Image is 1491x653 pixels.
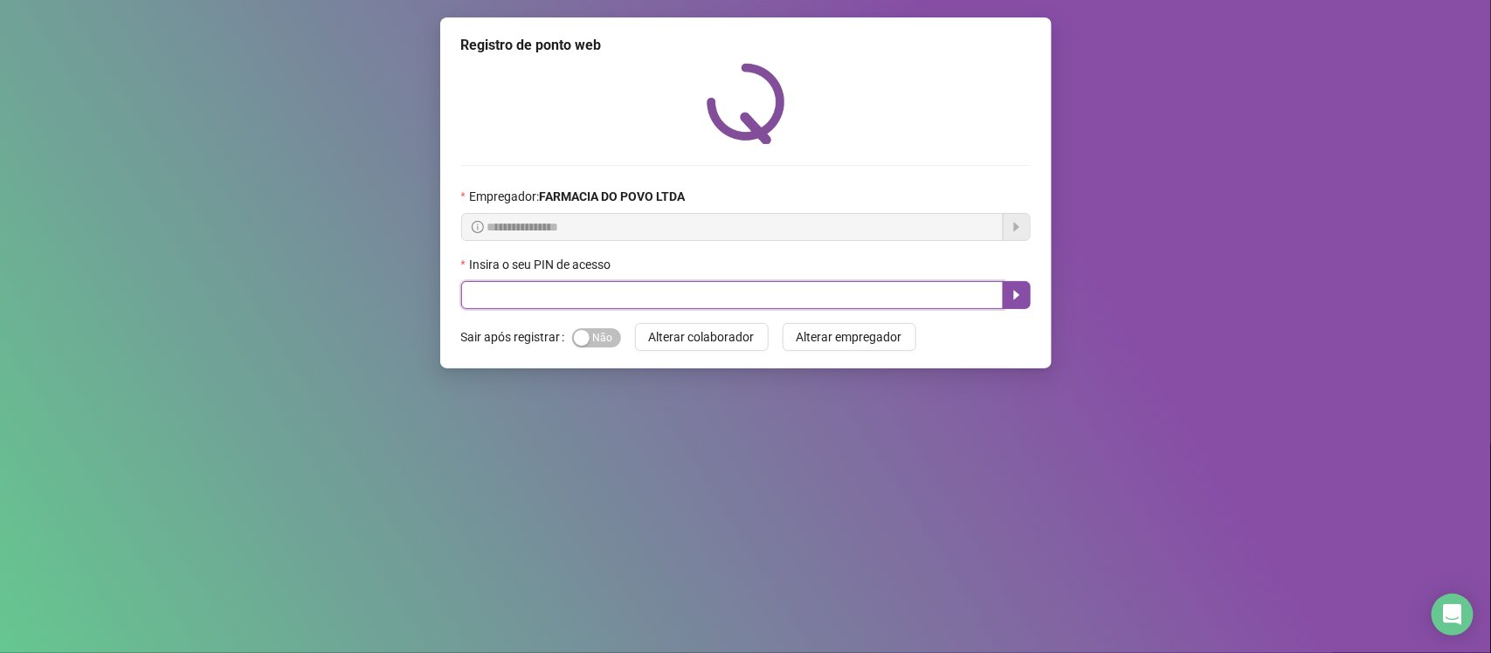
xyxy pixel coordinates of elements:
div: Registro de ponto web [461,35,1031,56]
label: Insira o seu PIN de acesso [461,255,622,274]
button: Alterar empregador [783,323,916,351]
span: Alterar colaborador [649,327,755,347]
img: QRPoint [707,63,785,144]
strong: FARMACIA DO POVO LTDA [539,189,685,203]
label: Sair após registrar [461,323,572,351]
span: info-circle [472,221,484,233]
span: caret-right [1010,288,1024,302]
span: Empregador : [469,187,685,206]
span: Alterar empregador [797,327,902,347]
button: Alterar colaborador [635,323,769,351]
div: Open Intercom Messenger [1432,594,1474,636]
